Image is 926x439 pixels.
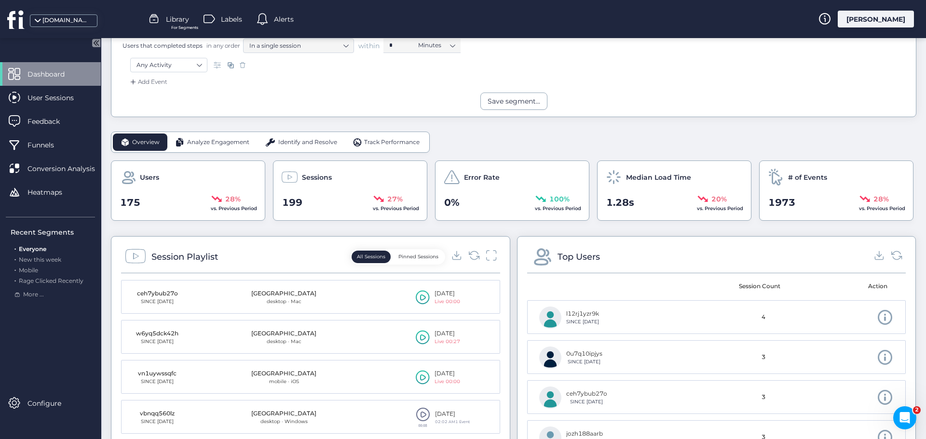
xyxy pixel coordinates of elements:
[19,245,46,253] span: Everyone
[838,11,914,27] div: [PERSON_NAME]
[713,273,806,300] mat-header-cell: Session Count
[566,349,602,359] div: 0u7q10ipjys
[140,172,159,183] span: Users
[464,172,500,183] span: Error Rate
[14,275,16,284] span: .
[549,194,570,204] span: 100%
[697,205,743,212] span: vs. Previous Period
[364,138,420,147] span: Track Performance
[133,409,181,418] div: vbnqq560lz
[418,38,455,53] nz-select-item: Minutes
[444,195,460,210] span: 0%
[566,358,602,366] div: SINCE [DATE]
[893,406,916,429] iframe: Intercom live chat
[14,254,16,263] span: .
[27,116,74,127] span: Feedback
[14,243,16,253] span: .
[251,409,316,418] div: [GEOGRAPHIC_DATA]
[251,338,316,346] div: desktop · Mac
[387,194,403,204] span: 27%
[27,93,88,103] span: User Sessions
[133,338,181,346] div: SINCE [DATE]
[535,205,581,212] span: vs. Previous Period
[11,227,95,238] div: Recent Segments
[251,418,316,426] div: desktop · Windows
[27,140,68,150] span: Funnels
[251,378,316,386] div: mobile · iOS
[133,418,181,426] div: SINCE [DATE]
[151,250,218,264] div: Session Playlist
[211,205,257,212] span: vs. Previous Period
[302,172,332,183] span: Sessions
[136,58,201,72] nz-select-item: Any Activity
[27,187,77,198] span: Heatmaps
[762,313,765,322] span: 4
[14,265,16,274] span: .
[566,318,599,326] div: SINCE [DATE]
[251,289,316,298] div: [GEOGRAPHIC_DATA]
[27,69,79,80] span: Dashboard
[27,398,76,409] span: Configure
[133,298,181,306] div: SINCE [DATE]
[435,410,470,419] div: [DATE]
[120,195,140,210] span: 175
[27,163,109,174] span: Conversion Analysis
[435,338,460,346] div: Live 00:27
[358,41,380,51] span: within
[606,195,634,210] span: 1.28s
[762,353,765,362] span: 3
[133,329,181,338] div: w6yq5dck42h
[435,329,460,338] div: [DATE]
[859,205,905,212] span: vs. Previous Period
[274,14,294,25] span: Alerts
[913,406,921,414] span: 2
[873,194,889,204] span: 28%
[133,378,181,386] div: SINCE [DATE]
[626,172,691,183] span: Median Load Time
[132,138,160,147] span: Overview
[788,172,827,183] span: # of Events
[19,266,38,274] span: Mobile
[768,195,795,210] span: 1973
[566,389,607,399] div: ceh7ybub27o
[19,256,61,263] span: New this week
[225,194,241,204] span: 28%
[187,138,249,147] span: Analyze Engagement
[123,41,203,50] span: Users that completed steps
[435,378,460,386] div: Live 00:00
[566,398,607,406] div: SINCE [DATE]
[435,298,460,306] div: Live 00:00
[806,273,899,300] mat-header-cell: Action
[19,277,83,284] span: Rage Clicked Recently
[221,14,242,25] span: Labels
[352,251,391,263] button: All Sessions
[128,77,167,87] div: Add Event
[166,14,189,25] span: Library
[566,429,603,439] div: jozh188aarb
[251,298,316,306] div: desktop · Mac
[435,419,470,425] div: 02:02 AMㅤ1 Event
[558,250,600,264] div: Top Users
[42,16,91,25] div: [DOMAIN_NAME]
[249,39,348,53] nz-select-item: In a single session
[711,194,727,204] span: 20%
[416,424,430,427] div: 00:08
[251,369,316,378] div: [GEOGRAPHIC_DATA]
[133,369,181,378] div: vn1uywssqfc
[278,138,337,147] span: Identify and Resolve
[282,195,302,210] span: 199
[762,393,765,402] span: 3
[133,289,181,298] div: ceh7ybub27o
[435,289,460,298] div: [DATE]
[393,251,444,263] button: Pinned Sessions
[566,309,599,319] div: l12rj1yzr9k
[251,329,316,338] div: [GEOGRAPHIC_DATA]
[171,25,198,31] span: For Segments
[23,290,44,299] span: More ...
[488,96,540,106] div: Save segment...
[204,41,240,50] span: in any order
[373,205,419,212] span: vs. Previous Period
[435,369,460,378] div: [DATE]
